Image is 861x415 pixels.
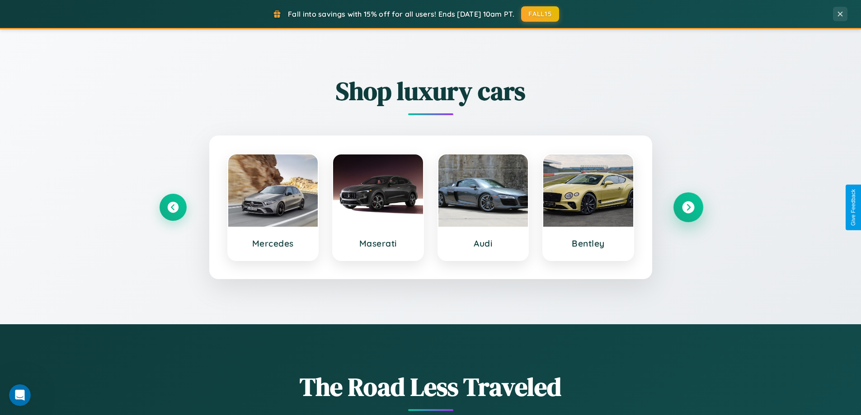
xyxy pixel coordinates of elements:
span: Fall into savings with 15% off for all users! Ends [DATE] 10am PT. [288,9,514,19]
iframe: Intercom live chat [9,384,31,406]
h2: Shop luxury cars [160,74,702,108]
h3: Bentley [552,238,624,249]
h1: The Road Less Traveled [160,369,702,404]
button: FALL15 [521,6,559,22]
h3: Mercedes [237,238,309,249]
div: Give Feedback [850,189,856,226]
h3: Maserati [342,238,414,249]
h3: Audi [447,238,519,249]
